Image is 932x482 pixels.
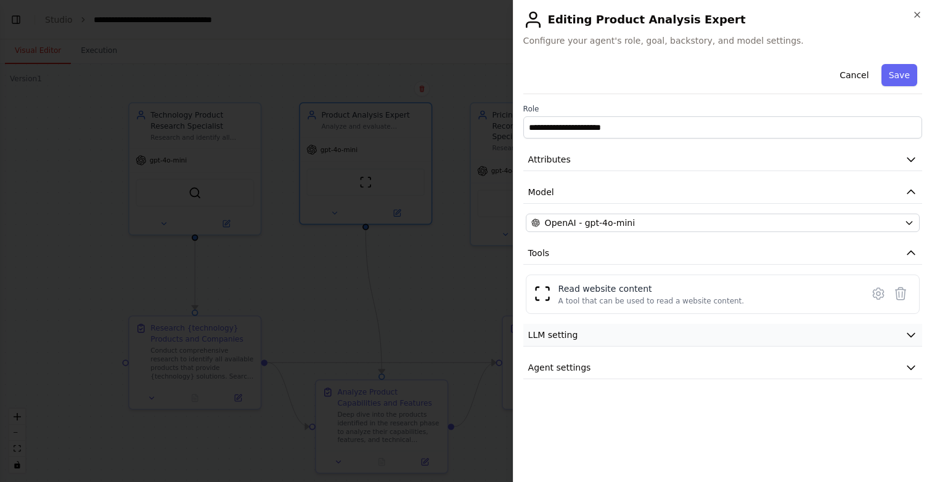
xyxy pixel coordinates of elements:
[528,361,591,374] span: Agent settings
[523,324,922,347] button: LLM setting
[528,186,554,198] span: Model
[558,296,745,306] div: A tool that can be used to read a website content.
[545,217,635,229] span: OpenAI - gpt-4o-mini
[523,181,922,204] button: Model
[528,153,571,166] span: Attributes
[881,64,917,86] button: Save
[523,242,922,265] button: Tools
[523,34,922,47] span: Configure your agent's role, goal, backstory, and model settings.
[832,64,876,86] button: Cancel
[558,283,745,295] div: Read website content
[523,148,922,171] button: Attributes
[523,104,922,114] label: Role
[528,247,550,259] span: Tools
[528,329,578,341] span: LLM setting
[523,10,922,30] h2: Editing Product Analysis Expert
[867,283,889,305] button: Configure tool
[889,283,912,305] button: Delete tool
[526,214,920,232] button: OpenAI - gpt-4o-mini
[523,356,922,379] button: Agent settings
[534,285,551,302] img: ScrapeWebsiteTool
